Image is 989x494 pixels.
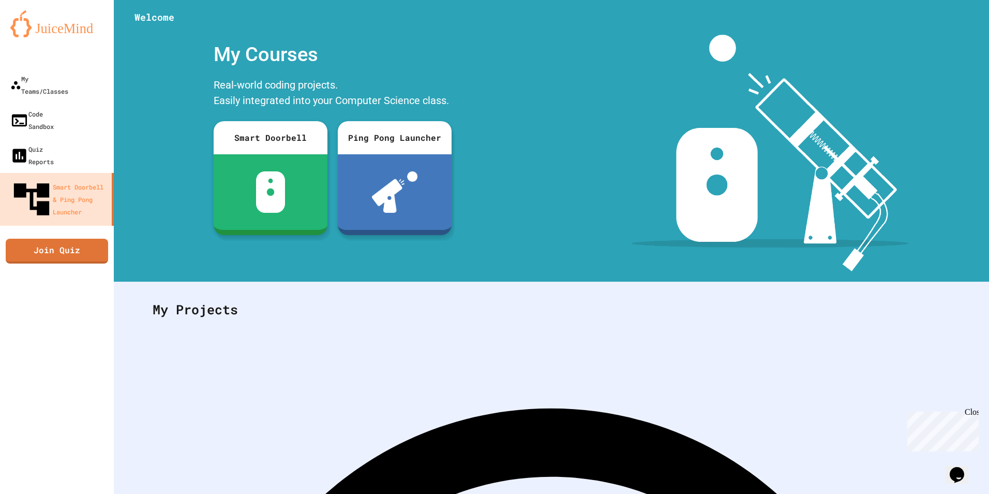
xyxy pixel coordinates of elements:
[10,10,103,37] img: logo-orange.svg
[256,171,286,213] img: sdb-white.svg
[208,75,457,113] div: Real-world coding projects. Easily integrated into your Computer Science class.
[903,408,979,452] iframe: chat widget
[208,35,457,75] div: My Courses
[10,143,54,168] div: Quiz Reports
[214,121,327,154] div: Smart Doorbell
[946,453,979,484] iframe: chat widget
[10,72,68,97] div: My Teams/Classes
[372,171,418,213] img: ppl-with-ball.png
[6,239,108,264] a: Join Quiz
[4,4,71,66] div: Chat with us now!Close
[10,108,54,133] div: Code Sandbox
[338,121,452,154] div: Ping Pong Launcher
[632,35,909,271] img: banner-image-my-projects.png
[10,178,108,221] div: Smart Doorbell & Ping Pong Launcher
[142,289,961,330] div: My Projects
